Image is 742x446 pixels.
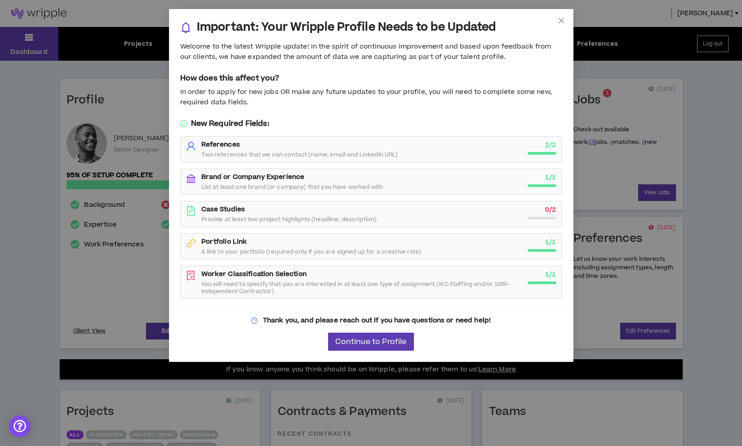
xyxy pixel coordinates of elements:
h5: New Required Fields: [180,118,562,129]
span: A link to your portfolio (required only If you are signed up for a creative role) [201,248,421,255]
strong: Thank you, and please reach out if you have questions or need help! [263,316,491,325]
span: bell [180,22,191,33]
strong: 0 / 2 [545,205,556,214]
span: Provide at least two project highlights (headline, description) [201,216,377,223]
span: file-search [186,271,196,281]
span: user [186,141,196,151]
strong: 2 / 2 [545,140,556,150]
button: Continue to Profile [328,333,413,351]
strong: 1 / 1 [545,173,556,182]
strong: Portfolio Link [201,237,247,246]
strong: Case Studies [201,205,245,214]
h3: Important: Your Wripple Profile Needs to be Updated [197,20,496,35]
strong: References [201,140,240,149]
h5: How does this affect you? [180,73,562,84]
strong: Brand or Company Experience [201,172,305,182]
span: You will need to specify that you are interested in at least one type of assignment (W2-Staffing ... [201,281,522,295]
div: Open Intercom Messenger [9,415,31,437]
strong: 1 / 1 [545,237,556,247]
span: link [186,238,196,248]
span: file-text [186,206,196,216]
div: In order to apply for new jobs OR make any future updates to your profile, you will need to compl... [180,87,562,107]
span: List at least one brand (or company) that you have worked with [201,183,383,191]
strong: 1 / 1 [545,270,556,279]
strong: Worker Classification Selection [201,269,307,279]
span: Continue to Profile [335,338,406,346]
div: Welcome to the latest Wripple update! In the spirit of continuous improvement and based upon feed... [180,42,562,62]
span: question-circle [251,317,258,324]
span: Two references that we can contact (name, email and LinkedIn URL) [201,151,398,158]
button: Close [549,9,573,33]
span: bank [186,174,196,183]
span: check-circle [180,120,187,127]
span: close [558,17,565,24]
